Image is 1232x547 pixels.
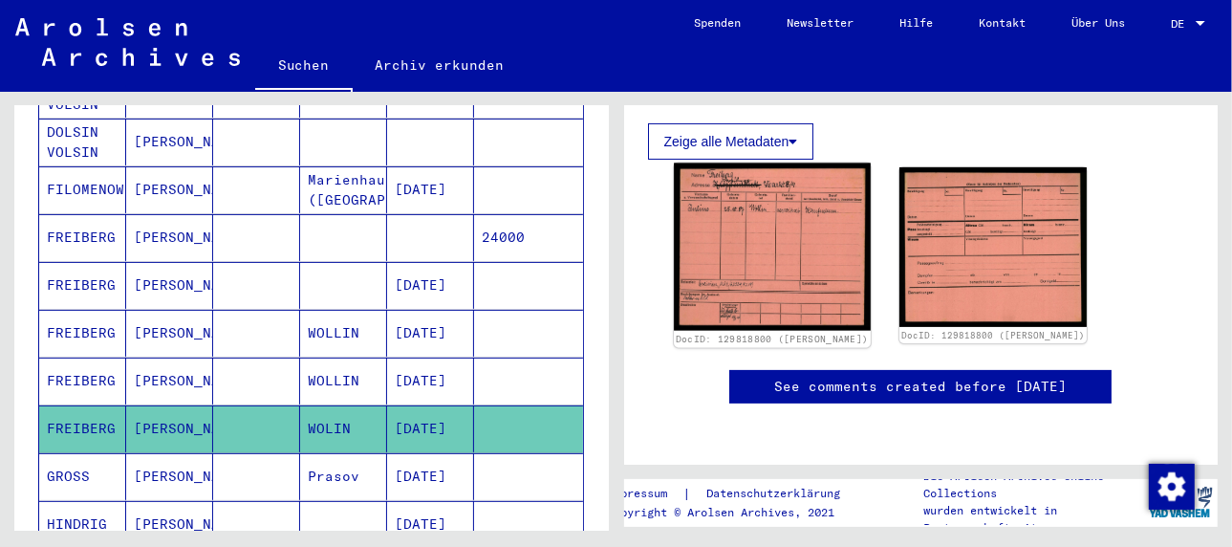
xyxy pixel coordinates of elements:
[300,310,387,357] mat-cell: WOLLIN
[923,502,1143,536] p: wurden entwickelt in Partnerschaft mit
[1171,17,1192,31] span: DE
[126,310,213,357] mat-cell: [PERSON_NAME]
[901,330,1085,340] a: DocID: 129818800 ([PERSON_NAME])
[39,166,126,213] mat-cell: FILOMENOWITZSCH
[387,405,474,452] mat-cell: [DATE]
[387,166,474,213] mat-cell: [DATE]
[607,504,863,521] p: Copyright © Arolsen Archives, 2021
[15,18,240,66] img: Arolsen_neg.svg
[387,310,474,357] mat-cell: [DATE]
[39,262,126,309] mat-cell: FREIBERG
[39,119,126,165] mat-cell: DOLSIN VOLSIN
[39,358,126,405] mat-cell: FREIBERG
[387,358,474,405] mat-cell: [DATE]
[126,119,213,165] mat-cell: [PERSON_NAME]
[387,262,474,309] mat-cell: [DATE]
[300,405,387,452] mat-cell: WOLIN
[774,377,1067,397] a: See comments created before [DATE]
[923,468,1143,502] p: Die Arolsen Archives Online-Collections
[126,214,213,261] mat-cell: [PERSON_NAME]
[607,484,682,504] a: Impressum
[126,358,213,405] mat-cell: [PERSON_NAME]
[300,166,387,213] mat-cell: Marienhausen ([GEOGRAPHIC_DATA])
[255,42,353,92] a: Suchen
[675,334,868,345] a: DocID: 129818800 ([PERSON_NAME])
[300,453,387,500] mat-cell: Prasov
[387,453,474,500] mat-cell: [DATE]
[126,405,213,452] mat-cell: [PERSON_NAME]
[39,405,126,452] mat-cell: FREIBERG
[126,166,213,213] mat-cell: [PERSON_NAME]
[691,484,863,504] a: Datenschutzerklärung
[648,123,814,160] button: Zeige alle Metadaten
[39,453,126,500] mat-cell: GROSS
[474,214,583,261] mat-cell: 24000
[674,164,871,331] img: 001.jpg
[126,262,213,309] mat-cell: [PERSON_NAME]
[39,214,126,261] mat-cell: FREIBERG
[39,310,126,357] mat-cell: FREIBERG
[300,358,387,405] mat-cell: WOLLIN
[1149,464,1195,510] img: Zustimmung ändern
[607,484,863,504] div: |
[1145,478,1217,526] img: yv_logo.png
[899,167,1087,327] img: 002.jpg
[126,453,213,500] mat-cell: [PERSON_NAME]
[353,42,528,88] a: Archiv erkunden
